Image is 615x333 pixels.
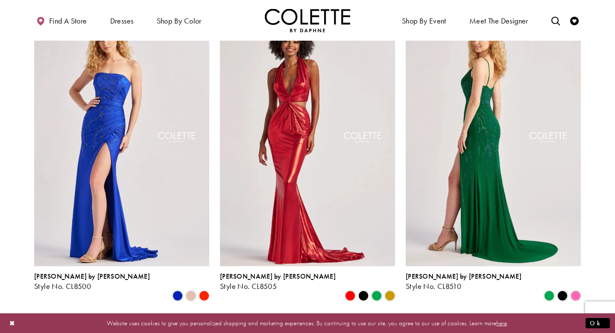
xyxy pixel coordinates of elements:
img: Colette by Daphne [265,9,350,32]
button: Close Dialog [5,315,20,330]
a: Find a store [34,9,89,32]
a: here [496,318,507,327]
span: [PERSON_NAME] by [PERSON_NAME] [220,272,336,281]
a: Visit Colette by Daphne Style No. CL8510 Page [406,11,581,266]
a: Visit Colette by Daphne Style No. CL8500 Page [34,11,209,266]
span: Dresses [110,17,134,25]
i: Black [557,291,568,301]
span: Shop by color [157,17,202,25]
span: [PERSON_NAME] by [PERSON_NAME] [34,272,150,281]
i: Emerald [544,291,554,301]
i: Pink [571,291,581,301]
span: Dresses [108,9,136,32]
span: Style No. CL8500 [34,281,91,291]
a: Visit Colette by Daphne Style No. CL8505 Page [220,11,395,266]
i: Red [345,291,355,301]
span: Meet the designer [469,17,528,25]
span: Shop by color [155,9,204,32]
i: Royal Blue [173,291,183,301]
i: Champagne [186,291,196,301]
i: Black [358,291,369,301]
a: Meet the designer [467,9,530,32]
span: Find a store [49,17,87,25]
button: Submit Dialog [586,318,610,328]
div: Colette by Daphne Style No. CL8500 [34,273,150,291]
a: Check Wishlist [568,9,581,32]
div: Colette by Daphne Style No. CL8510 [406,273,521,291]
a: Visit Home Page [265,9,350,32]
p: Website uses cookies to give you personalized shopping and marketing experiences. By continuing t... [61,317,553,329]
span: Shop By Event [400,9,448,32]
i: Emerald [372,291,382,301]
a: Toggle search [549,9,562,32]
span: Shop By Event [402,17,446,25]
span: [PERSON_NAME] by [PERSON_NAME] [406,272,521,281]
span: Style No. CL8510 [406,281,461,291]
div: Colette by Daphne Style No. CL8505 [220,273,336,291]
i: Scarlet [199,291,209,301]
i: Gold [385,291,395,301]
span: Style No. CL8505 [220,281,277,291]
